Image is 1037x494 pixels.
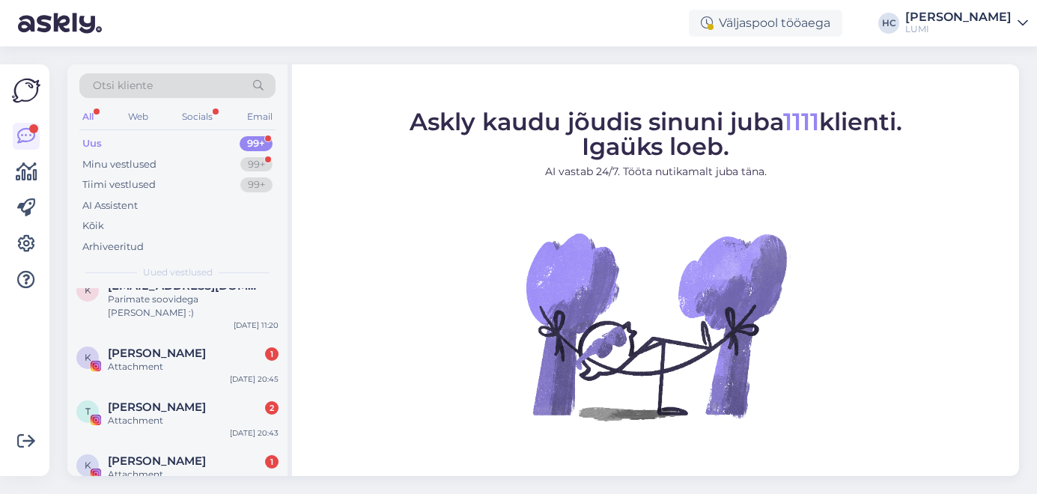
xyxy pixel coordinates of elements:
div: 99+ [240,157,273,172]
div: Attachment [108,468,279,481]
img: Askly Logo [12,76,40,105]
div: Tiimi vestlused [82,177,156,192]
div: [DATE] 11:20 [234,320,279,331]
div: Email [244,107,276,126]
span: K [85,460,91,471]
div: AI Assistent [82,198,138,213]
div: Attachment [108,360,279,373]
span: Askly kaudu jõudis sinuni juba klienti. Igaüks loeb. [410,106,902,160]
span: Terese Mårtensson [108,400,206,414]
div: HC [878,13,899,34]
span: k [85,284,91,296]
div: 99+ [240,136,273,151]
div: [PERSON_NAME] [905,11,1012,23]
span: T [85,406,91,417]
div: 2 [265,401,279,415]
div: Kõik [82,219,104,234]
div: All [79,107,97,126]
div: [DATE] 20:45 [230,373,279,385]
div: Väljaspool tööaega [689,10,842,37]
div: 1 [265,347,279,361]
div: Minu vestlused [82,157,156,172]
div: LUMI [905,23,1012,35]
div: Web [125,107,151,126]
div: [DATE] 20:43 [230,427,279,439]
div: 1 [265,455,279,469]
span: 1111 [783,106,819,135]
div: Arhiveeritud [82,240,144,254]
span: Uued vestlused [143,266,213,279]
span: Kati Nõmmik [108,347,206,360]
span: Kristjan Jarvi [108,454,206,468]
span: Otsi kliente [93,78,153,94]
p: AI vastab 24/7. Tööta nutikamalt juba täna. [410,163,902,179]
div: Parimate soovidega [PERSON_NAME] :) [108,293,279,320]
div: 99+ [240,177,273,192]
div: Attachment [108,414,279,427]
img: No Chat active [521,191,791,460]
span: K [85,352,91,363]
div: Socials [179,107,216,126]
a: [PERSON_NAME]LUMI [905,11,1028,35]
div: Uus [82,136,102,151]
